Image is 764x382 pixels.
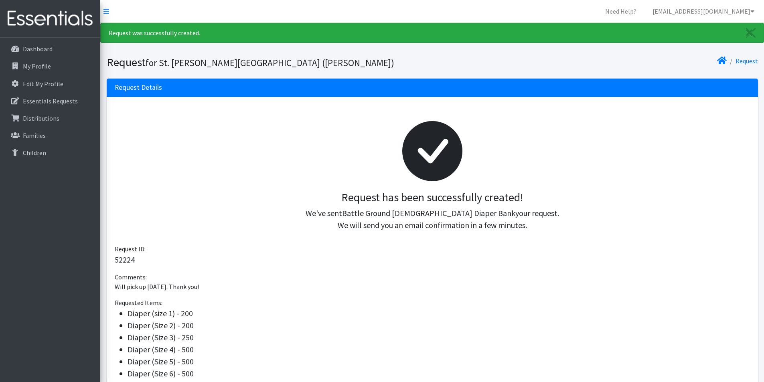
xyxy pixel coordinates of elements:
[3,76,97,92] a: Edit My Profile
[121,207,744,231] p: We've sent your request. We will send you an email confirmation in a few minutes.
[23,80,63,88] p: Edit My Profile
[146,57,394,69] small: for St. [PERSON_NAME][GEOGRAPHIC_DATA] ([PERSON_NAME])
[736,57,758,65] a: Request
[107,55,430,69] h1: Request
[738,23,764,42] a: Close
[128,319,750,331] li: Diaper (Size 2) - 200
[23,45,53,53] p: Dashboard
[128,307,750,319] li: Diaper (size 1) - 200
[3,5,97,32] img: HumanEssentials
[128,368,750,380] li: Diaper (Size 6) - 500
[342,208,515,218] span: Battle Ground [DEMOGRAPHIC_DATA] Diaper Bank
[599,3,643,19] a: Need Help?
[23,131,46,139] p: Families
[3,93,97,109] a: Essentials Requests
[115,273,147,281] span: Comments:
[115,83,162,92] h3: Request Details
[3,41,97,57] a: Dashboard
[115,282,750,291] p: Will pick up [DATE]. Thank you!
[3,127,97,144] a: Families
[646,3,761,19] a: [EMAIL_ADDRESS][DOMAIN_NAME]
[115,245,146,253] span: Request ID:
[100,23,764,43] div: Request was successfully created.
[128,331,750,344] li: Diaper (Size 3) - 250
[23,149,46,157] p: Children
[23,62,51,70] p: My Profile
[3,58,97,74] a: My Profile
[3,110,97,126] a: Distributions
[115,299,162,307] span: Requested Items:
[121,191,744,204] h3: Request has been successfully created!
[128,344,750,356] li: Diaper (Size 4) - 500
[115,254,750,266] p: 52224
[23,114,59,122] p: Distributions
[128,356,750,368] li: Diaper (Size 5) - 500
[23,97,78,105] p: Essentials Requests
[3,145,97,161] a: Children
